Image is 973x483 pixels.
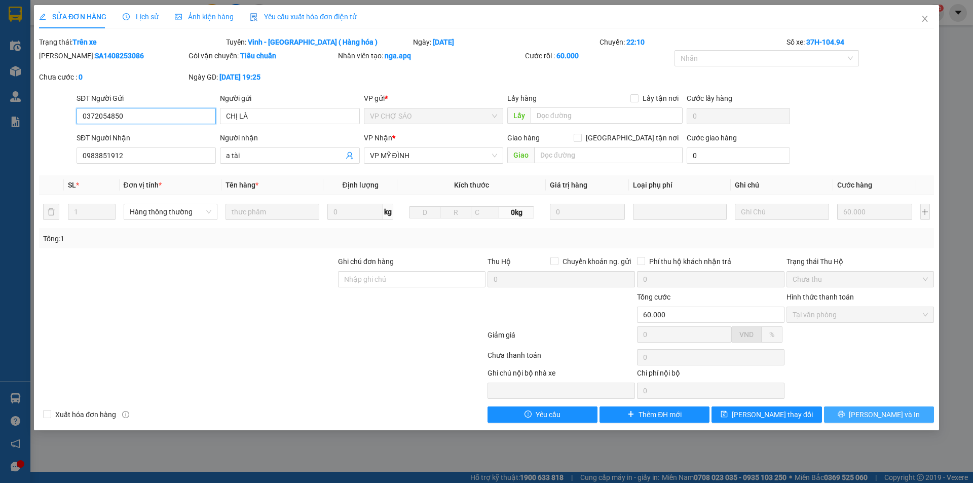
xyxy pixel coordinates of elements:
div: Chuyến: [598,36,785,48]
b: 60.000 [556,52,579,60]
b: Trên xe [72,38,97,46]
span: VP Nhận [364,134,392,142]
label: Cước lấy hàng [687,94,732,102]
th: Loại phụ phí [629,175,731,195]
span: Giao hàng [507,134,540,142]
b: SA1408253086 [95,52,144,60]
span: Phí thu hộ khách nhận trả [645,256,735,267]
span: save [721,411,728,419]
div: SĐT Người Nhận [77,132,216,143]
span: VP CHỢ SÁO [370,108,497,124]
span: SL [68,181,76,189]
div: Gói vận chuyển: [189,50,336,61]
span: [PERSON_NAME] thay đổi [732,409,813,420]
div: Trạng thái Thu Hộ [787,256,934,267]
span: Định lượng [342,181,378,189]
span: plus [627,411,634,419]
div: Trạng thái: [38,36,225,48]
span: VND [739,330,754,339]
label: Hình thức thanh toán [787,293,854,301]
div: Chi phí nội bộ [637,367,784,383]
span: [GEOGRAPHIC_DATA], [GEOGRAPHIC_DATA] ↔ [GEOGRAPHIC_DATA] [15,43,90,78]
div: Chưa cước : [39,71,186,83]
div: Tổng: 1 [43,233,376,244]
span: [GEOGRAPHIC_DATA] tận nơi [582,132,683,143]
div: Ghi chú nội bộ nhà xe [488,367,635,383]
span: Giao [507,147,534,163]
img: logo [5,55,14,105]
div: Tuyến: [225,36,412,48]
input: 0 [550,204,625,220]
span: Hàng thông thường [130,204,211,219]
input: Cước giao hàng [687,147,790,164]
button: Close [911,5,939,33]
b: nga.apq [385,52,411,60]
span: 0kg [499,206,534,218]
span: Thu Hộ [488,257,511,266]
button: plusThêm ĐH mới [600,406,709,423]
span: Chuyển khoản ng. gửi [558,256,635,267]
input: D [409,206,440,218]
button: plus [920,204,930,220]
b: 37H-104.94 [806,38,844,46]
span: Tổng cước [637,293,670,301]
input: Cước lấy hàng [687,108,790,124]
span: Yêu cầu xuất hóa đơn điện tử [250,13,357,21]
button: save[PERSON_NAME] thay đổi [712,406,821,423]
b: Tiêu chuẩn [240,52,276,60]
input: Ghi chú đơn hàng [338,271,485,287]
b: [DATE] [433,38,454,46]
span: info-circle [122,411,129,418]
b: 22:10 [626,38,645,46]
span: Xuất hóa đơn hàng [51,409,120,420]
span: Lấy hàng [507,94,537,102]
input: Ghi Chú [735,204,829,220]
div: Ngày: [412,36,599,48]
span: Kích thước [454,181,489,189]
span: Lấy tận nơi [639,93,683,104]
input: Dọc đường [534,147,683,163]
strong: CHUYỂN PHÁT NHANH AN PHÚ QUÝ [16,8,89,41]
button: printer[PERSON_NAME] và In [824,406,934,423]
span: kg [383,204,393,220]
div: Ngày GD: [189,71,336,83]
div: Cước rồi : [525,50,672,61]
input: 0 [837,204,913,220]
span: Lịch sử [123,13,159,21]
span: Ảnh kiện hàng [175,13,234,21]
span: picture [175,13,182,20]
div: Số xe: [785,36,935,48]
b: 0 [79,73,83,81]
div: Người nhận [220,132,359,143]
span: Tại văn phòng [793,307,928,322]
input: Dọc đường [531,107,683,124]
div: VP gửi [364,93,503,104]
input: C [471,206,499,218]
span: Yêu cầu [536,409,560,420]
span: close [921,15,929,23]
b: [DATE] 19:25 [219,73,260,81]
label: Cước giao hàng [687,134,737,142]
div: Người gửi [220,93,359,104]
span: Lấy [507,107,531,124]
span: VP MỸ ĐÌNH [370,148,497,163]
th: Ghi chú [731,175,833,195]
span: Đơn vị tính [124,181,162,189]
span: Chưa thu [793,272,928,287]
span: edit [39,13,46,20]
span: clock-circle [123,13,130,20]
button: delete [43,204,59,220]
b: Vinh - [GEOGRAPHIC_DATA] ( Hàng hóa ) [248,38,378,46]
input: R [440,206,471,218]
div: SĐT Người Gửi [77,93,216,104]
div: Giảm giá [486,329,636,347]
label: Ghi chú đơn hàng [338,257,394,266]
span: Thêm ĐH mới [639,409,682,420]
div: [PERSON_NAME]: [39,50,186,61]
img: icon [250,13,258,21]
span: [PERSON_NAME] và In [849,409,920,420]
div: Chưa thanh toán [486,350,636,367]
span: % [769,330,774,339]
span: user-add [346,152,354,160]
span: Giá trị hàng [550,181,587,189]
